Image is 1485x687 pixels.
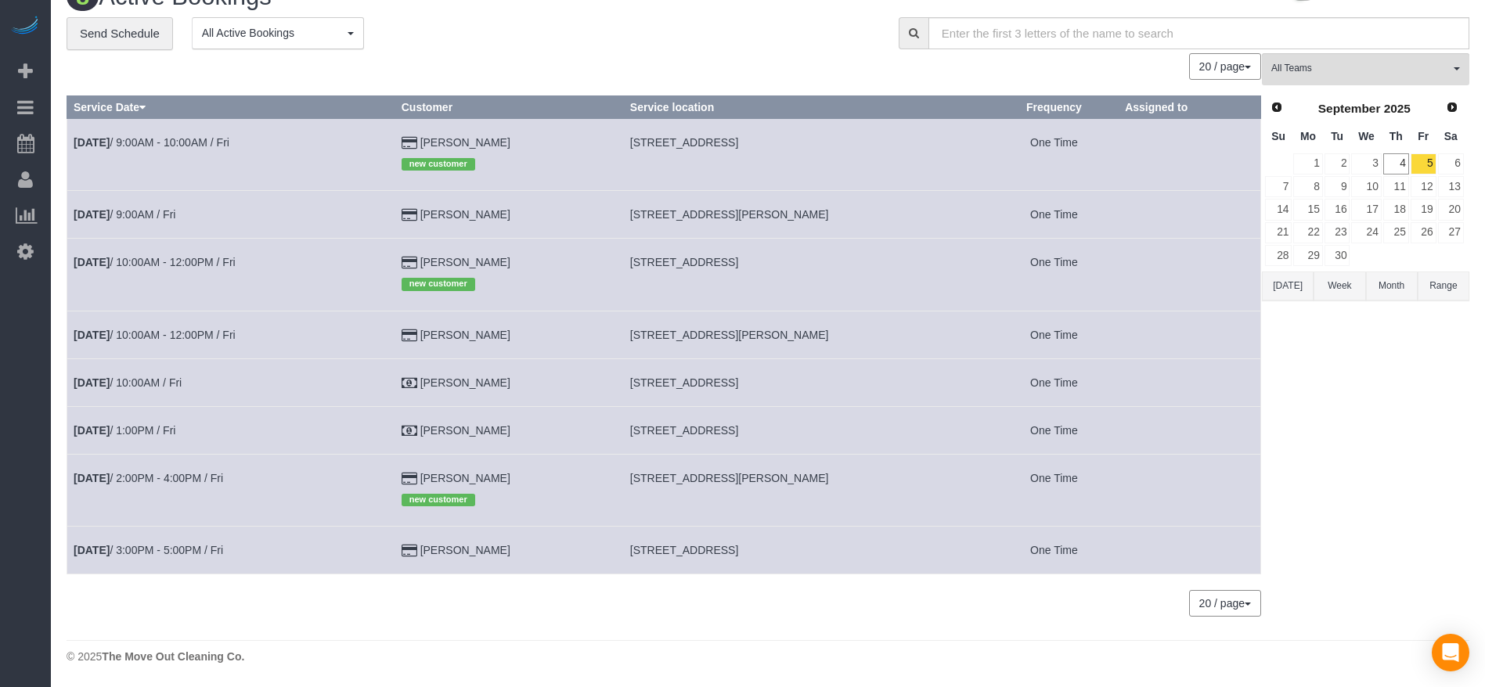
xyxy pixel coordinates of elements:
[74,544,110,556] b: [DATE]
[1271,130,1285,142] span: Sunday
[1351,199,1381,220] a: 17
[395,95,623,118] th: Customer
[420,544,510,556] a: [PERSON_NAME]
[1325,199,1350,220] a: 16
[1262,53,1469,85] button: All Teams
[74,472,110,484] b: [DATE]
[74,256,236,268] a: [DATE]/ 10:00AM - 12:00PM / Fri
[630,544,738,556] span: [STREET_ADDRESS]
[623,118,989,190] td: Service location
[1293,222,1322,243] a: 22
[1438,176,1464,197] a: 13
[395,239,623,311] td: Customer
[1358,130,1375,142] span: Wednesday
[420,376,510,389] a: [PERSON_NAME]
[1384,102,1411,115] span: 2025
[67,406,395,454] td: Schedule date
[102,650,244,663] strong: The Move Out Cleaning Co.
[420,472,510,484] a: [PERSON_NAME]
[1411,176,1436,197] a: 12
[1351,153,1381,174] a: 3
[402,494,475,506] span: new customer
[74,472,223,484] a: [DATE]/ 2:00PM - 4:00PM / Fri
[67,95,395,118] th: Service Date
[1119,526,1261,574] td: Assigned to
[1444,130,1458,142] span: Saturday
[67,649,1469,664] div: © 2025
[1446,101,1458,113] span: Next
[989,95,1118,118] th: Frequency
[1418,130,1429,142] span: Friday
[623,191,989,239] td: Service location
[67,17,173,50] a: Send Schedule
[1189,590,1261,617] button: 20 / page
[1262,272,1314,300] button: [DATE]
[1351,176,1381,197] a: 10
[402,257,417,268] i: Credit Card Payment
[630,376,738,389] span: [STREET_ADDRESS]
[1411,153,1436,174] a: 5
[630,256,738,268] span: [STREET_ADDRESS]
[1265,245,1292,266] a: 28
[989,311,1118,358] td: Frequency
[1331,130,1343,142] span: Tuesday
[1383,176,1409,197] a: 11
[989,454,1118,526] td: Frequency
[623,311,989,358] td: Service location
[1189,53,1261,80] button: 20 / page
[1383,199,1409,220] a: 18
[1119,191,1261,239] td: Assigned to
[395,406,623,454] td: Customer
[989,239,1118,311] td: Frequency
[74,544,223,556] a: [DATE]/ 3:00PM - 5:00PM / Fri
[1325,153,1350,174] a: 2
[1300,130,1316,142] span: Monday
[1119,311,1261,358] td: Assigned to
[9,16,41,38] img: Automaid Logo
[67,311,395,358] td: Schedule date
[630,329,829,341] span: [STREET_ADDRESS][PERSON_NAME]
[1262,53,1469,77] ol: All Teams
[1190,53,1261,80] nav: Pagination navigation
[402,426,417,437] i: Check Payment
[928,17,1469,49] input: Enter the first 3 letters of the name to search
[1119,239,1261,311] td: Assigned to
[402,545,417,556] i: Credit Card Payment
[1119,454,1261,526] td: Assigned to
[402,158,475,171] span: new customer
[74,424,175,437] a: [DATE]/ 1:00PM / Fri
[1389,130,1403,142] span: Thursday
[989,406,1118,454] td: Frequency
[202,25,344,41] span: All Active Bookings
[1438,153,1464,174] a: 6
[1418,272,1469,300] button: Range
[1293,176,1322,197] a: 8
[1314,272,1365,300] button: Week
[1325,176,1350,197] a: 9
[74,376,110,389] b: [DATE]
[74,256,110,268] b: [DATE]
[395,118,623,190] td: Customer
[420,256,510,268] a: [PERSON_NAME]
[989,118,1118,190] td: Frequency
[67,358,395,406] td: Schedule date
[395,311,623,358] td: Customer
[989,191,1118,239] td: Frequency
[630,136,738,149] span: [STREET_ADDRESS]
[1366,272,1418,300] button: Month
[1190,590,1261,617] nav: Pagination navigation
[402,278,475,290] span: new customer
[67,526,395,574] td: Schedule date
[67,239,395,311] td: Schedule date
[420,329,510,341] a: [PERSON_NAME]
[420,424,510,437] a: [PERSON_NAME]
[1432,634,1469,671] div: Open Intercom Messenger
[1119,358,1261,406] td: Assigned to
[74,329,110,341] b: [DATE]
[192,17,364,49] button: All Active Bookings
[1265,222,1292,243] a: 21
[420,208,510,221] a: [PERSON_NAME]
[395,191,623,239] td: Customer
[989,526,1118,574] td: Frequency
